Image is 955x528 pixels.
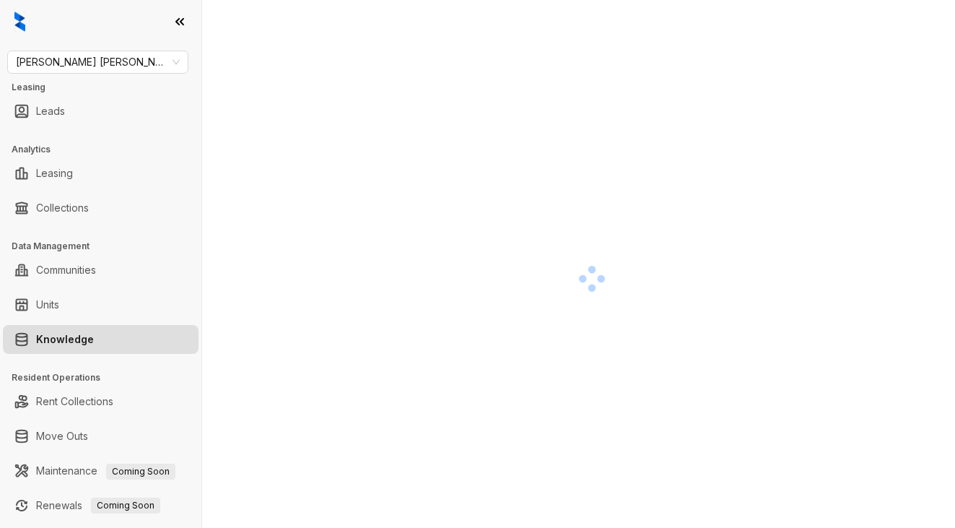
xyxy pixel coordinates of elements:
span: Coming Soon [106,464,175,480]
li: Maintenance [3,456,199,485]
li: Units [3,290,199,319]
li: Rent Collections [3,387,199,416]
a: RenewalsComing Soon [36,491,160,520]
a: Communities [36,256,96,285]
a: Collections [36,194,89,222]
li: Move Outs [3,422,199,451]
span: Coming Soon [91,498,160,514]
a: Leads [36,97,65,126]
a: Units [36,290,59,319]
span: Gates Hudson [16,51,180,73]
a: Move Outs [36,422,88,451]
li: Renewals [3,491,199,520]
h3: Resident Operations [12,371,201,384]
li: Collections [3,194,199,222]
a: Leasing [36,159,73,188]
li: Communities [3,256,199,285]
h3: Data Management [12,240,201,253]
h3: Leasing [12,81,201,94]
a: Rent Collections [36,387,113,416]
img: logo [14,12,25,32]
li: Knowledge [3,325,199,354]
li: Leasing [3,159,199,188]
li: Leads [3,97,199,126]
a: Knowledge [36,325,94,354]
h3: Analytics [12,143,201,156]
